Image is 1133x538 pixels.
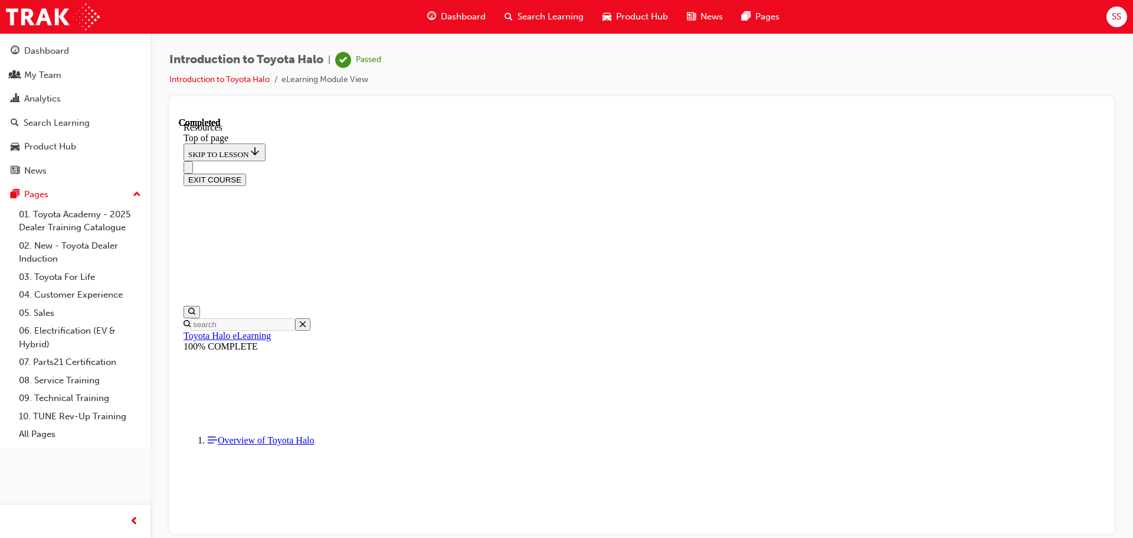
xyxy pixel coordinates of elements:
a: Analytics [5,88,146,110]
span: news-icon [687,9,696,24]
span: Product Hub [616,10,668,24]
a: All Pages [14,425,146,444]
a: Introduction to Toyota Halo [169,74,270,84]
a: 07. Parts21 Certification [14,353,146,371]
button: SKIP TO LESSON [5,26,87,44]
a: news-iconNews [677,5,732,29]
div: My Team [24,69,61,82]
button: DashboardMy TeamAnalyticsSearch LearningProduct HubNews [5,38,146,184]
a: pages-iconPages [732,5,789,29]
span: chart-icon [11,94,19,105]
a: News [5,160,146,182]
button: Open search menu [5,188,21,201]
li: eLearning Module View [281,73,368,87]
span: learningRecordVerb_PASS-icon [335,52,351,68]
a: guage-iconDashboard [418,5,495,29]
span: news-icon [11,166,19,177]
a: 05. Sales [14,304,146,322]
button: EXIT COURSE [5,56,67,69]
a: 09. Technical Training [14,389,146,407]
div: Top of page [5,15,921,26]
div: News [24,164,47,178]
a: 04. Customer Experience [14,286,146,304]
div: Resources [5,5,921,15]
span: SKIP TO LESSON [9,32,82,41]
button: Close navigation menu [5,44,14,56]
span: search-icon [505,9,513,24]
a: 08. Service Training [14,371,146,390]
div: Pages [24,188,48,201]
span: | [328,53,330,67]
a: Product Hub [5,136,146,158]
button: Pages [5,184,146,206]
span: pages-icon [11,190,19,200]
span: SS [1112,10,1121,24]
a: car-iconProduct Hub [593,5,677,29]
div: Dashboard [24,44,69,58]
span: search-icon [11,118,19,129]
span: News [700,10,723,24]
span: pages-icon [742,9,751,24]
a: 01. Toyota Academy - 2025 Dealer Training Catalogue [14,206,146,237]
span: Introduction to Toyota Halo [169,53,323,67]
input: Search [12,201,116,213]
a: 03. Toyota For Life [14,268,146,286]
button: SS [1106,6,1127,27]
span: up-icon [133,187,141,203]
div: Passed [356,54,381,66]
a: 02. New - Toyota Dealer Induction [14,237,146,268]
span: Search Learning [518,10,584,24]
span: people-icon [11,70,19,81]
a: 10. TUNE Rev-Up Training [14,407,146,426]
a: search-iconSearch Learning [495,5,593,29]
div: Product Hub [24,140,76,154]
span: Dashboard [441,10,486,24]
button: Close search menu [116,201,132,213]
span: Pages [755,10,780,24]
div: Search Learning [24,116,90,130]
span: car-icon [11,142,19,152]
a: Toyota Halo eLearning [5,213,92,223]
a: My Team [5,64,146,86]
span: guage-icon [11,46,19,57]
a: Dashboard [5,40,146,62]
span: prev-icon [130,514,139,529]
img: Trak [6,4,100,30]
div: 100% COMPLETE [5,224,921,234]
a: 06. Electrification (EV & Hybrid) [14,322,146,353]
span: car-icon [602,9,611,24]
span: guage-icon [427,9,436,24]
div: Analytics [24,92,61,106]
a: Search Learning [5,112,146,134]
